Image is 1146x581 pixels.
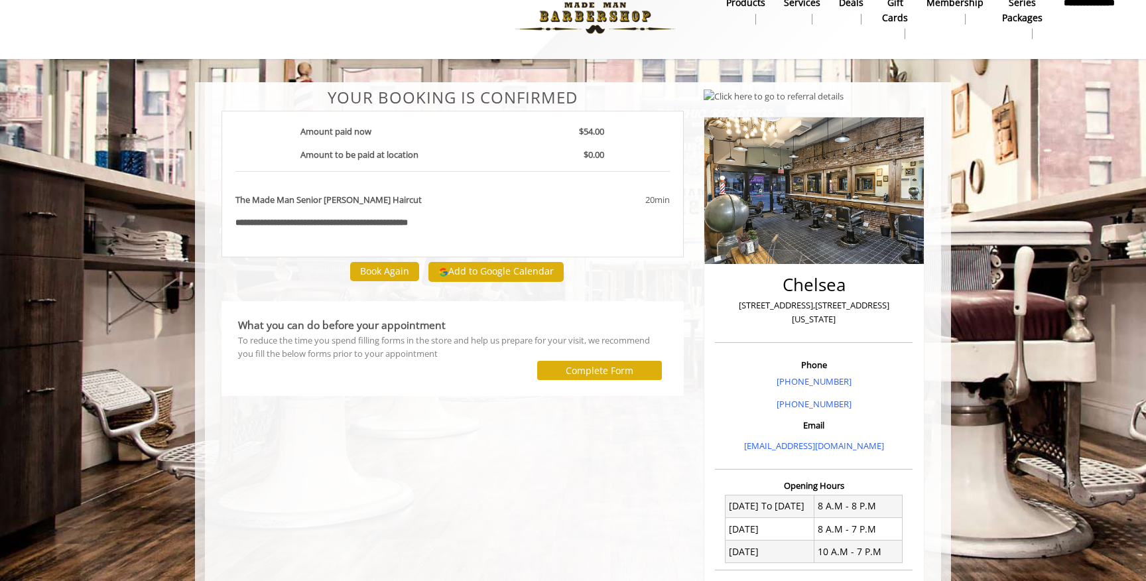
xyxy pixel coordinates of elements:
h3: Phone [718,360,909,369]
td: [DATE] To [DATE] [726,495,814,518]
a: [PHONE_NUMBER] [777,375,852,387]
a: [EMAIL_ADDRESS][DOMAIN_NAME] [744,440,884,452]
label: Complete Form [566,365,633,376]
td: [DATE] [726,541,814,563]
div: 20min [538,193,669,207]
a: [PHONE_NUMBER] [777,398,852,410]
b: What you can do before your appointment [238,318,446,332]
b: The Made Man Senior [PERSON_NAME] Haircut [235,193,422,207]
h2: Chelsea [718,275,909,294]
center: Your Booking is confirmed [222,89,684,106]
div: To reduce the time you spend filling forms in the store and help us prepare for your visit, we re... [238,334,667,361]
img: Click here to go to referral details [704,90,844,103]
h3: Opening Hours [715,481,913,490]
h3: Email [718,420,909,430]
td: 10 A.M - 7 P.M [814,541,903,563]
b: $54.00 [579,125,604,137]
button: Complete Form [537,361,662,380]
p: [STREET_ADDRESS],[STREET_ADDRESS][US_STATE] [718,298,909,326]
td: 8 A.M - 8 P.M [814,495,903,518]
button: Book Again [350,262,419,281]
td: 8 A.M - 7 P.M [814,518,903,541]
b: Amount paid now [300,125,371,137]
b: Amount to be paid at location [300,149,418,161]
td: [DATE] [726,518,814,541]
button: Add to Google Calendar [428,262,564,282]
b: $0.00 [584,149,604,161]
